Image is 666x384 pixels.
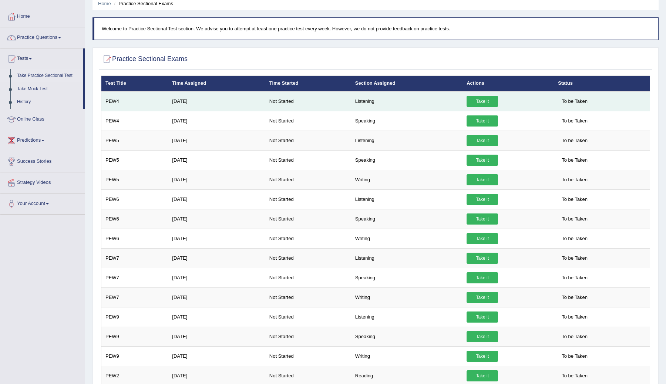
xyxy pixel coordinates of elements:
[467,96,498,107] a: Take it
[0,27,85,46] a: Practice Questions
[168,150,265,170] td: [DATE]
[467,331,498,342] a: Take it
[558,272,591,283] span: To be Taken
[351,150,462,170] td: Speaking
[558,213,591,225] span: To be Taken
[168,131,265,150] td: [DATE]
[101,287,168,307] td: PEW7
[558,253,591,264] span: To be Taken
[0,172,85,191] a: Strategy Videos
[101,76,168,91] th: Test Title
[467,115,498,127] a: Take it
[558,115,591,127] span: To be Taken
[265,131,351,150] td: Not Started
[467,253,498,264] a: Take it
[265,287,351,307] td: Not Started
[168,76,265,91] th: Time Assigned
[0,109,85,128] a: Online Class
[558,194,591,205] span: To be Taken
[467,311,498,323] a: Take it
[168,229,265,248] td: [DATE]
[351,346,462,366] td: Writing
[168,248,265,268] td: [DATE]
[467,135,498,146] a: Take it
[265,248,351,268] td: Not Started
[467,292,498,303] a: Take it
[168,189,265,209] td: [DATE]
[265,91,351,111] td: Not Started
[265,327,351,346] td: Not Started
[351,248,462,268] td: Listening
[0,6,85,25] a: Home
[101,150,168,170] td: PEW5
[467,233,498,244] a: Take it
[265,150,351,170] td: Not Started
[101,209,168,229] td: PEW6
[0,130,85,149] a: Predictions
[101,170,168,189] td: PEW5
[351,111,462,131] td: Speaking
[101,346,168,366] td: PEW9
[265,229,351,248] td: Not Started
[265,111,351,131] td: Not Started
[168,287,265,307] td: [DATE]
[101,248,168,268] td: PEW7
[265,346,351,366] td: Not Started
[467,272,498,283] a: Take it
[351,170,462,189] td: Writing
[351,229,462,248] td: Writing
[351,76,462,91] th: Section Assigned
[558,135,591,146] span: To be Taken
[265,268,351,287] td: Not Started
[558,331,591,342] span: To be Taken
[467,351,498,362] a: Take it
[14,95,83,109] a: History
[558,292,591,303] span: To be Taken
[462,76,554,91] th: Actions
[467,194,498,205] a: Take it
[351,189,462,209] td: Listening
[101,91,168,111] td: PEW4
[467,155,498,166] a: Take it
[168,111,265,131] td: [DATE]
[101,111,168,131] td: PEW4
[98,1,111,6] a: Home
[14,69,83,82] a: Take Practice Sectional Test
[168,209,265,229] td: [DATE]
[558,370,591,381] span: To be Taken
[467,174,498,185] a: Take it
[101,54,188,65] h2: Practice Sectional Exams
[467,370,498,381] a: Take it
[101,268,168,287] td: PEW7
[351,131,462,150] td: Listening
[0,151,85,170] a: Success Stories
[265,170,351,189] td: Not Started
[101,189,168,209] td: PEW6
[554,76,650,91] th: Status
[467,213,498,225] a: Take it
[0,48,83,67] a: Tests
[14,82,83,96] a: Take Mock Test
[101,131,168,150] td: PEW5
[351,307,462,327] td: Listening
[351,327,462,346] td: Speaking
[168,346,265,366] td: [DATE]
[101,307,168,327] td: PEW9
[265,76,351,91] th: Time Started
[351,91,462,111] td: Listening
[168,327,265,346] td: [DATE]
[558,155,591,166] span: To be Taken
[351,209,462,229] td: Speaking
[558,96,591,107] span: To be Taken
[0,193,85,212] a: Your Account
[102,25,651,32] p: Welcome to Practice Sectional Test section. We advise you to attempt at least one practice test e...
[558,351,591,362] span: To be Taken
[558,174,591,185] span: To be Taken
[168,91,265,111] td: [DATE]
[265,307,351,327] td: Not Started
[101,327,168,346] td: PEW9
[265,209,351,229] td: Not Started
[351,287,462,307] td: Writing
[558,311,591,323] span: To be Taken
[351,268,462,287] td: Speaking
